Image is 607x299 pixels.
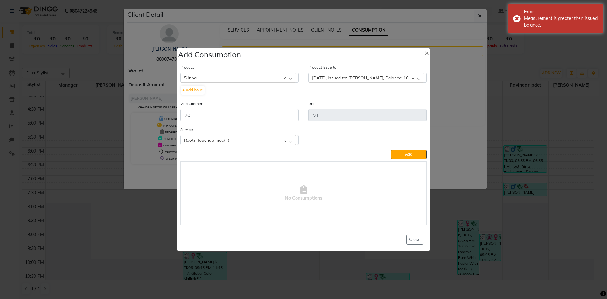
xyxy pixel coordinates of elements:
button: + Add Issue [181,86,205,95]
button: Add [391,150,427,159]
label: Product [180,65,194,70]
span: [DATE], Issued to: [PERSON_NAME], Balance: 10 [312,75,408,80]
span: No Consumptions [181,162,426,225]
button: Close [406,235,423,245]
span: × [425,48,429,57]
div: Measurement is greater then issued balance. [524,15,598,28]
span: Roots Touchup Inoa(F) [184,137,229,143]
label: Measurement [180,101,205,107]
label: Service [180,127,193,133]
div: Error [524,9,598,15]
button: Close [420,44,434,61]
h4: Add Consumption [178,49,241,60]
span: 5 Inoa [184,75,197,80]
label: Unit [308,101,316,107]
span: Add [405,152,412,157]
label: Product Issue to [308,65,336,70]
